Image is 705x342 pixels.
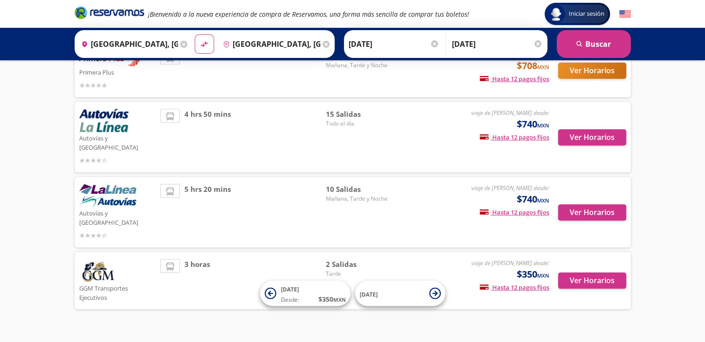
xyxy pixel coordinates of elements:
[184,184,231,241] span: 5 hrs 20 mins
[79,282,156,302] p: GGM Transportes Ejecutivos
[480,75,549,83] span: Hasta 12 pagos fijos
[79,132,156,152] p: Autovías y [GEOGRAPHIC_DATA]
[75,6,144,19] i: Brand Logo
[148,10,469,19] em: ¡Bienvenido a la nueva experiencia de compra de Reservamos, una forma más sencilla de comprar tus...
[558,129,626,146] button: Ver Horarios
[326,259,391,270] span: 2 Salidas
[537,63,549,70] small: MXN
[79,184,136,207] img: Autovías y La Línea
[79,109,128,132] img: Autovías y La Línea
[517,192,549,206] span: $740
[471,109,549,117] em: viaje de [PERSON_NAME] desde:
[318,294,346,304] span: $ 350
[558,63,626,79] button: Ver Horarios
[517,117,549,131] span: $740
[281,296,299,304] span: Desde:
[326,109,391,120] span: 15 Salidas
[326,270,391,278] span: Tarde
[326,184,391,195] span: 10 Salidas
[184,51,231,90] span: 4 hrs 20 mins
[79,207,156,227] p: Autovías y [GEOGRAPHIC_DATA]
[471,259,549,267] em: viaje de [PERSON_NAME] desde:
[517,267,549,281] span: $350
[219,32,320,56] input: Buscar Destino
[471,184,549,192] em: viaje de [PERSON_NAME] desde:
[537,122,549,129] small: MXN
[360,290,378,298] span: [DATE]
[326,120,391,128] span: Todo el día
[480,133,549,141] span: Hasta 12 pagos fijos
[260,281,350,306] button: [DATE]Desde:$350MXN
[77,32,178,56] input: Buscar Origen
[75,6,144,22] a: Brand Logo
[333,296,346,303] small: MXN
[517,59,549,73] span: $708
[480,283,549,291] span: Hasta 12 pagos fijos
[537,197,549,204] small: MXN
[281,285,299,293] span: [DATE]
[558,272,626,289] button: Ver Horarios
[619,8,631,20] button: English
[79,66,156,77] p: Primera Plus
[537,272,549,279] small: MXN
[452,32,543,56] input: Opcional
[355,281,445,306] button: [DATE]
[557,30,631,58] button: Buscar
[326,61,391,70] span: Mañana, Tarde y Noche
[79,259,116,282] img: GGM Transportes Ejecutivos
[565,9,608,19] span: Iniciar sesión
[480,208,549,216] span: Hasta 12 pagos fijos
[558,204,626,221] button: Ver Horarios
[184,109,231,165] span: 4 hrs 50 mins
[326,195,391,203] span: Mañana, Tarde y Noche
[184,259,210,302] span: 3 horas
[349,32,439,56] input: Elegir Fecha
